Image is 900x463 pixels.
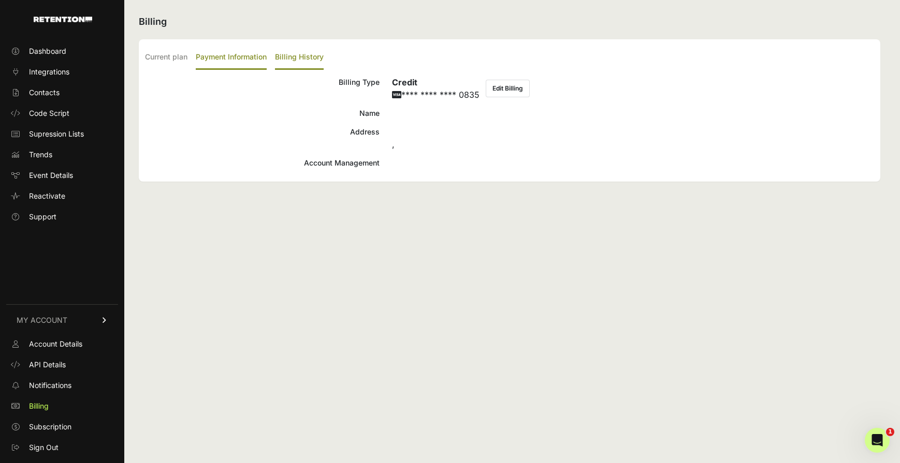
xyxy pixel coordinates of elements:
div: Billing Type [145,76,380,101]
a: Support [6,208,118,225]
a: Integrations [6,64,118,80]
span: Supression Lists [29,129,84,139]
label: Payment Information [196,46,267,70]
span: Support [29,212,56,222]
span: Integrations [29,67,69,77]
a: Event Details [6,167,118,184]
a: Trends [6,146,118,163]
label: Current plan [145,46,187,70]
a: MY ACCOUNT [6,304,118,336]
a: Supression Lists [6,126,118,142]
span: Sign Out [29,442,59,453]
a: Sign Out [6,439,118,456]
a: Code Script [6,105,118,122]
a: Subscription [6,419,118,435]
div: Name [145,107,380,120]
a: Notifications [6,377,118,394]
img: Retention.com [34,17,92,22]
a: Account Details [6,336,118,352]
a: Billing [6,398,118,414]
div: Account Management [145,157,380,169]
span: Code Script [29,108,69,118]
span: Notifications [29,380,71,391]
button: Edit Billing [486,80,530,97]
span: Reactivate [29,191,65,201]
div: Address [145,126,380,151]
span: Subscription [29,422,71,432]
a: Contacts [6,84,118,101]
span: Dashboard [29,46,66,56]
span: Billing [29,401,49,411]
a: Reactivate [6,188,118,204]
span: Contacts [29,87,60,98]
h6: Credit [392,76,480,88]
span: MY ACCOUNT [17,315,67,325]
iframe: Intercom live chat [865,428,890,453]
a: Dashboard [6,43,118,59]
h2: Billing [139,14,880,29]
span: Trends [29,150,52,160]
div: , [392,126,874,151]
span: API Details [29,360,66,370]
a: API Details [6,356,118,373]
label: Billing History [275,46,324,70]
span: Account Details [29,339,82,349]
span: Event Details [29,170,73,181]
span: 1 [886,428,894,436]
